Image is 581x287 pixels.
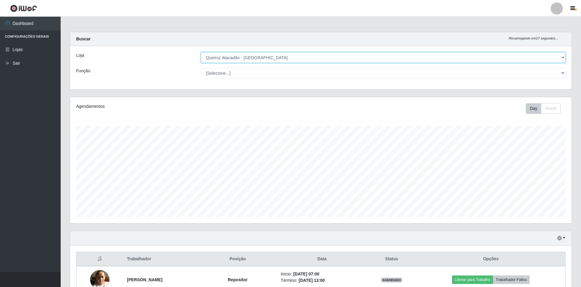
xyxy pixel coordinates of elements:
[76,68,90,74] label: Função
[10,5,37,12] img: CoreUI Logo
[417,252,566,266] th: Opções
[76,52,84,59] label: Loja
[526,103,566,114] div: Toolbar with button groups
[493,275,530,284] button: Trabalhador Faltou
[299,278,325,283] time: [DATE] 13:00
[123,252,198,266] th: Trabalhador
[76,36,90,41] strong: Buscar
[541,103,561,114] button: Month
[198,252,277,266] th: Posição
[228,277,248,282] strong: Repositor
[367,252,417,266] th: Status
[277,252,367,266] th: Data
[281,271,363,277] li: Início:
[127,277,162,282] strong: [PERSON_NAME]
[452,275,493,284] button: Liberar para Trabalho
[509,36,558,40] i: Recarregando em 27 segundos...
[526,103,561,114] div: First group
[526,103,541,114] button: Day
[76,103,275,110] div: Agendamentos
[381,278,402,282] span: AGENDADO
[281,277,363,284] li: Término:
[293,272,319,276] time: [DATE] 07:00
